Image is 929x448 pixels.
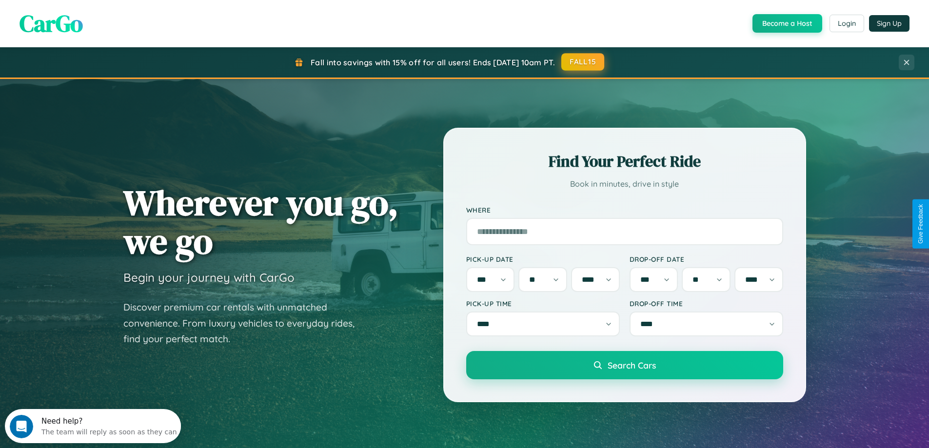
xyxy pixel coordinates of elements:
[37,8,172,16] div: Need help?
[10,415,33,438] iframe: Intercom live chat
[630,255,783,263] label: Drop-off Date
[830,15,864,32] button: Login
[311,58,555,67] span: Fall into savings with 15% off for all users! Ends [DATE] 10am PT.
[466,351,783,379] button: Search Cars
[37,16,172,26] div: The team will reply as soon as they can
[917,204,924,244] div: Give Feedback
[466,255,620,263] label: Pick-up Date
[561,53,604,71] button: FALL15
[608,360,656,370] span: Search Cars
[4,4,181,31] div: Open Intercom Messenger
[123,299,367,347] p: Discover premium car rentals with unmatched convenience. From luxury vehicles to everyday rides, ...
[466,177,783,191] p: Book in minutes, drive in style
[752,14,822,33] button: Become a Host
[630,299,783,308] label: Drop-off Time
[123,183,398,260] h1: Wherever you go, we go
[5,409,181,443] iframe: Intercom live chat discovery launcher
[466,151,783,172] h2: Find Your Perfect Ride
[123,270,295,285] h3: Begin your journey with CarGo
[466,299,620,308] label: Pick-up Time
[466,206,783,214] label: Where
[20,7,83,39] span: CarGo
[869,15,909,32] button: Sign Up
